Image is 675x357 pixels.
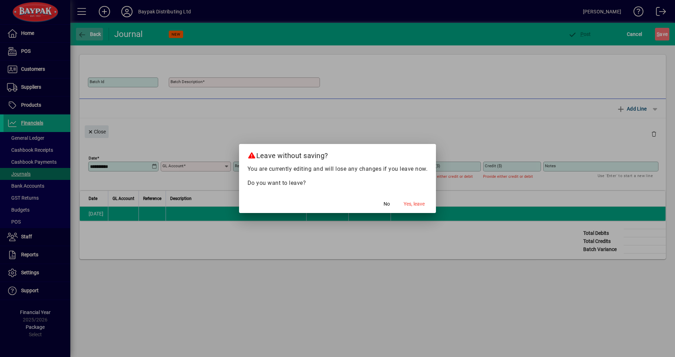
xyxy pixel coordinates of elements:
button: No [375,198,398,210]
span: Yes, leave [404,200,425,208]
p: Do you want to leave? [247,179,428,187]
p: You are currently editing and will lose any changes if you leave now. [247,165,428,173]
span: No [384,200,390,208]
h2: Leave without saving? [239,144,436,164]
button: Yes, leave [401,198,427,210]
